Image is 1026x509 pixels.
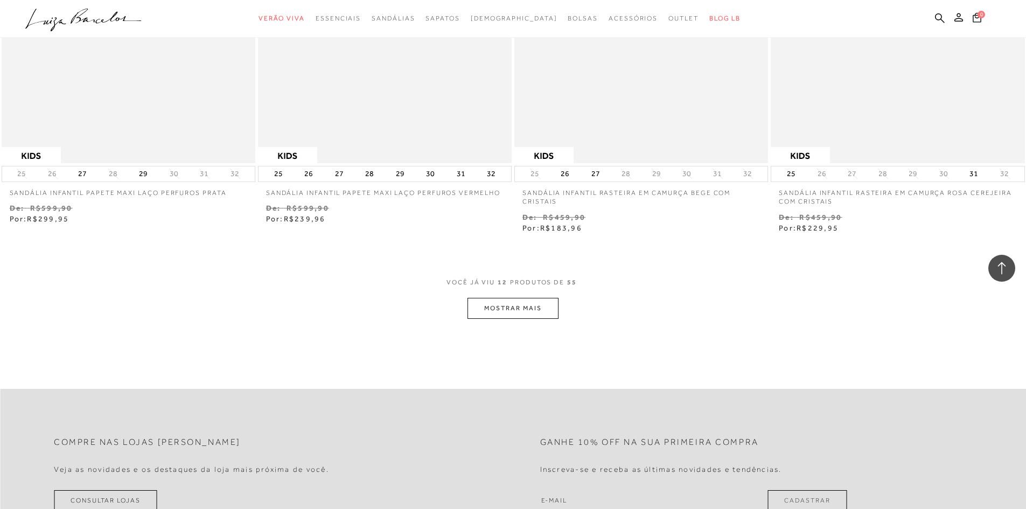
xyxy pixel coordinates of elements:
button: 32 [740,169,755,179]
img: selo_estatico.jpg [2,147,61,163]
button: 28 [618,169,633,179]
a: categoryNavScreenReaderText [425,9,459,29]
a: categoryNavScreenReaderText [259,9,305,29]
span: R$299,95 [27,214,69,223]
button: 28 [106,169,121,179]
span: VOCê JÁ VIU [446,278,495,287]
span: Por: [10,214,69,223]
button: 25 [784,166,799,182]
button: 27 [588,166,603,182]
button: 32 [227,169,242,179]
button: 27 [332,166,347,182]
button: 32 [997,169,1012,179]
button: 29 [649,169,664,179]
span: Bolsas [568,15,598,22]
h4: Inscreva-se e receba as últimas novidades e tendências. [540,465,782,474]
a: BLOG LB [709,9,741,29]
button: 30 [423,166,438,182]
span: Outlet [668,15,699,22]
button: 30 [679,169,694,179]
a: categoryNavScreenReaderText [609,9,658,29]
button: 26 [557,166,573,182]
span: Sandálias [372,15,415,22]
button: 27 [844,169,860,179]
small: De: [522,213,538,221]
small: R$599,90 [287,204,329,212]
button: 26 [814,169,829,179]
h2: Compre nas lojas [PERSON_NAME] [54,437,241,448]
button: 31 [453,166,469,182]
button: 28 [875,169,890,179]
img: selo_estatico.jpg [771,147,830,163]
button: 0 [969,12,985,26]
button: 25 [527,169,542,179]
button: 26 [45,169,60,179]
button: 28 [362,166,377,182]
small: De: [266,204,281,212]
a: categoryNavScreenReaderText [668,9,699,29]
button: 27 [75,166,90,182]
small: De: [10,204,25,212]
span: R$183,96 [540,224,582,232]
button: 30 [936,169,951,179]
button: 31 [197,169,212,179]
button: 25 [271,166,286,182]
button: 31 [966,166,981,182]
small: R$459,90 [543,213,585,221]
button: 29 [905,169,920,179]
span: Acessórios [609,15,658,22]
a: categoryNavScreenReaderText [372,9,415,29]
img: selo_estatico.jpg [514,147,574,163]
span: Verão Viva [259,15,305,22]
span: PRODUTOS DE [510,278,564,287]
a: SANDÁLIA INFANTIL RASTEIRA EM CAMURÇA ROSA CEREJEIRA COM CRISTAIS [771,182,1024,207]
small: R$599,90 [30,204,73,212]
button: MOSTRAR MAIS [467,298,558,319]
span: 12 [498,278,507,298]
span: Sapatos [425,15,459,22]
a: categoryNavScreenReaderText [568,9,598,29]
span: R$229,95 [797,224,839,232]
a: categoryNavScreenReaderText [316,9,361,29]
span: BLOG LB [709,15,741,22]
h2: Ganhe 10% off na sua primeira compra [540,437,759,448]
button: 26 [301,166,316,182]
button: 25 [14,169,29,179]
h4: Veja as novidades e os destaques da loja mais próxima de você. [54,465,329,474]
span: [DEMOGRAPHIC_DATA] [471,15,557,22]
button: 29 [393,166,408,182]
button: 30 [166,169,182,179]
span: 55 [567,278,577,298]
span: R$239,96 [284,214,326,223]
button: 31 [710,169,725,179]
span: Por: [522,224,582,232]
button: 32 [484,166,499,182]
small: R$459,90 [799,213,842,221]
span: Essenciais [316,15,361,22]
button: 29 [136,166,151,182]
small: De: [779,213,794,221]
span: Por: [266,214,326,223]
a: noSubCategoriesText [471,9,557,29]
span: Por: [779,224,839,232]
span: 0 [978,11,985,18]
a: SANDÁLIA INFANTIL PAPETE MAXI LAÇO PERFUROS VERMELHO [258,182,512,198]
a: SANDÁLIA INFANTIL RASTEIRA EM CAMURÇA BEGE COM CRISTAIS [514,182,768,207]
a: SANDÁLIA INFANTIL PAPETE MAXI LAÇO PERFUROS PRATA [2,182,255,198]
img: selo_estatico.jpg [258,147,317,163]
